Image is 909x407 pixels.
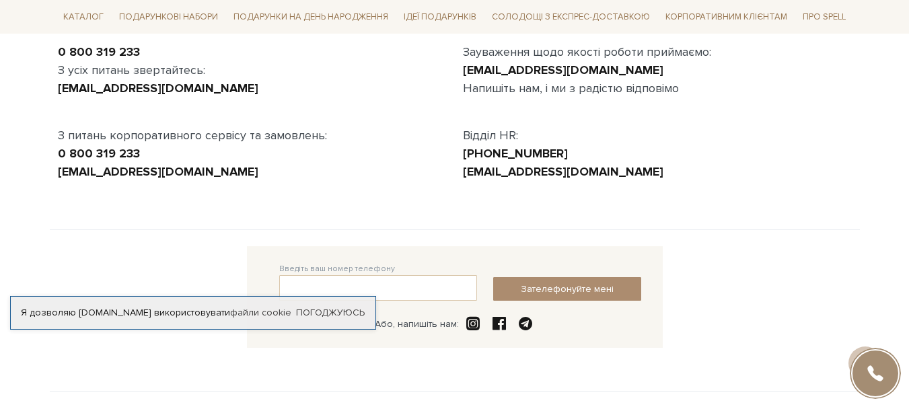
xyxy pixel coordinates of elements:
div: Або, напишіть нам: [375,318,459,330]
span: Про Spell [797,7,851,28]
a: [EMAIL_ADDRESS][DOMAIN_NAME] [58,81,258,96]
span: Ідеї подарунків [398,7,482,28]
a: 0 800 319 233 [58,146,140,161]
a: Корпоративним клієнтам [660,5,793,28]
button: Зателефонуйте мені [493,277,641,301]
span: Каталог [58,7,109,28]
a: файли cookie [230,307,291,318]
a: [EMAIL_ADDRESS][DOMAIN_NAME] [463,164,663,179]
div: З усіх питань звертайтесь: З питань корпоративного сервісу та замовлень: [50,43,455,181]
label: Введіть ваш номер телефону [279,263,395,275]
div: Зауваження щодо якості роботи приймаємо: Напишіть нам, і ми з радістю відповімо Відділ HR: [455,43,860,181]
a: [EMAIL_ADDRESS][DOMAIN_NAME] [58,164,258,179]
a: [PHONE_NUMBER] [463,146,568,161]
a: [EMAIL_ADDRESS][DOMAIN_NAME] [463,63,663,77]
div: Я дозволяю [DOMAIN_NAME] використовувати [11,307,375,319]
span: Подарункові набори [114,7,223,28]
a: 0 800 319 233 [58,44,140,59]
a: Солодощі з експрес-доставкою [486,5,655,28]
a: Погоджуюсь [296,307,365,319]
span: Подарунки на День народження [228,7,394,28]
